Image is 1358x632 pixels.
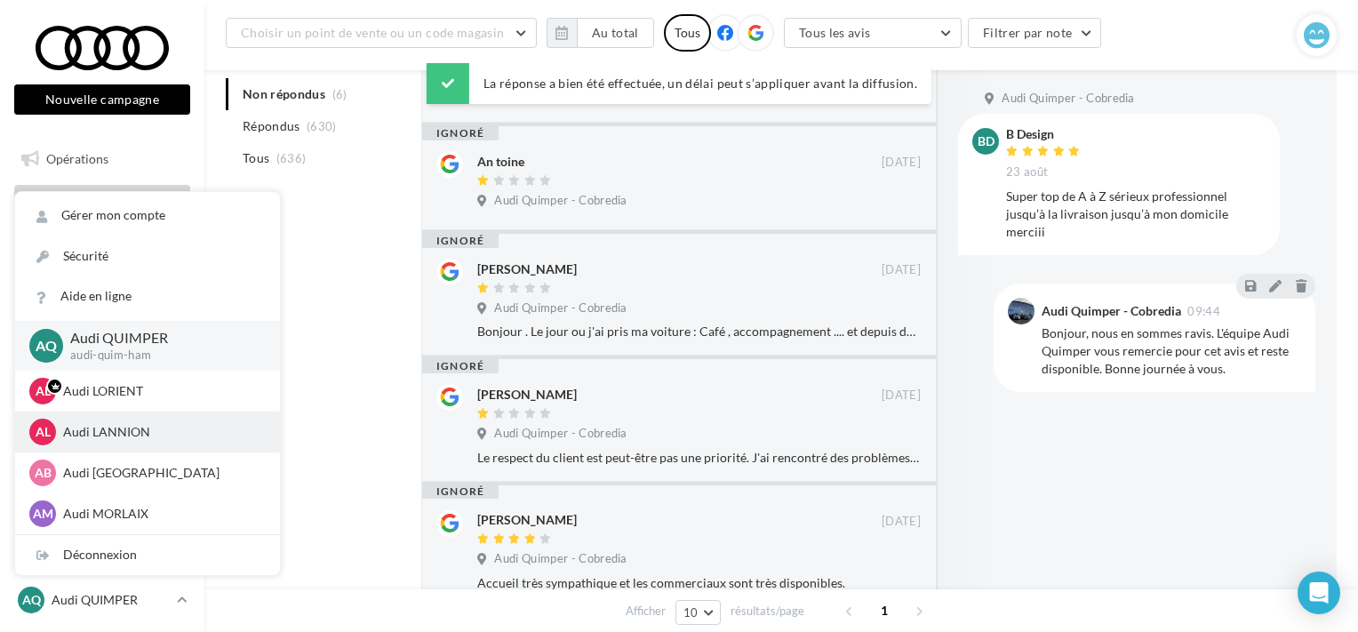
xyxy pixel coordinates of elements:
[307,119,337,133] span: (630)
[577,18,654,48] button: Au total
[494,426,627,442] span: Audi Quimper - Cobredia
[11,275,194,312] a: Campagnes
[968,18,1102,48] button: Filtrer par note
[731,603,804,620] span: résultats/page
[422,359,499,373] div: ignoré
[784,18,962,48] button: Tous les avis
[422,484,499,499] div: ignoré
[70,348,252,364] p: audi-quim-ham
[52,591,170,609] p: Audi QUIMPER
[14,583,190,617] a: AQ Audi QUIMPER
[46,151,108,166] span: Opérations
[477,153,524,171] div: An toine
[1042,324,1301,378] div: Bonjour, nous en sommes ravis. L'équipe Audi Quimper vous remercie pour cet avis et reste disponi...
[494,193,627,209] span: Audi Quimper - Cobredia
[477,511,577,529] div: [PERSON_NAME]
[243,117,300,135] span: Répondus
[1042,305,1181,317] div: Audi Quimper - Cobredia
[11,230,194,268] a: Visibilité en ligne
[15,236,280,276] a: Sécurité
[15,276,280,316] a: Aide en ligne
[1002,91,1134,107] span: Audi Quimper - Cobredia
[1298,572,1340,614] div: Open Intercom Messenger
[33,505,53,523] span: AM
[1006,128,1084,140] div: B Design
[477,323,921,340] div: Bonjour . Le jour ou j'ai pris ma voiture : Café , accompagnement .... et depuis dėlaisement de t...
[226,18,537,48] button: Choisir un point de vente ou un code magasin
[15,535,280,575] div: Déconnexion
[547,18,654,48] button: Au total
[14,84,190,115] button: Nouvelle campagne
[422,234,499,248] div: ignoré
[35,464,52,482] span: AB
[11,363,194,415] a: PLV et print personnalisable
[243,149,269,167] span: Tous
[683,605,699,620] span: 10
[422,126,499,140] div: ignoré
[882,262,921,278] span: [DATE]
[882,155,921,171] span: [DATE]
[477,386,577,404] div: [PERSON_NAME]
[63,423,259,441] p: Audi LANNION
[70,328,252,348] p: Audi QUIMPER
[427,63,931,104] div: La réponse a bien été effectuée, un délai peut s’appliquer avant la diffusion.
[882,388,921,404] span: [DATE]
[11,140,194,178] a: Opérations
[63,464,259,482] p: Audi [GEOGRAPHIC_DATA]
[63,505,259,523] p: Audi MORLAIX
[1006,188,1266,241] div: Super top de A à Z sérieux professionnel jusqu’à la livraison jusqu’à mon domicile merciii
[36,382,51,400] span: AL
[477,449,921,467] div: Le respect du client est peut-être pas une priorité. J'ai rencontré des problèmes d'arrêt moteur ...
[477,574,921,592] div: Accueil très sympathique et les commerciaux sont très disponibles.
[11,185,194,223] a: Boîte de réception43
[22,591,41,609] span: AQ
[477,260,577,278] div: [PERSON_NAME]
[11,319,194,356] a: Médiathèque
[36,423,51,441] span: AL
[870,596,899,625] span: 1
[494,300,627,316] span: Audi Quimper - Cobredia
[1187,306,1220,317] span: 09:44
[494,551,627,567] span: Audi Quimper - Cobredia
[1006,164,1048,180] span: 23 août
[241,25,504,40] span: Choisir un point de vente ou un code magasin
[276,151,307,165] span: (636)
[978,132,995,150] span: BD
[882,514,921,530] span: [DATE]
[15,196,280,236] a: Gérer mon compte
[626,603,666,620] span: Afficher
[675,600,721,625] button: 10
[799,25,871,40] span: Tous les avis
[664,14,711,52] div: Tous
[63,382,259,400] p: Audi LORIENT
[36,335,57,356] span: AQ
